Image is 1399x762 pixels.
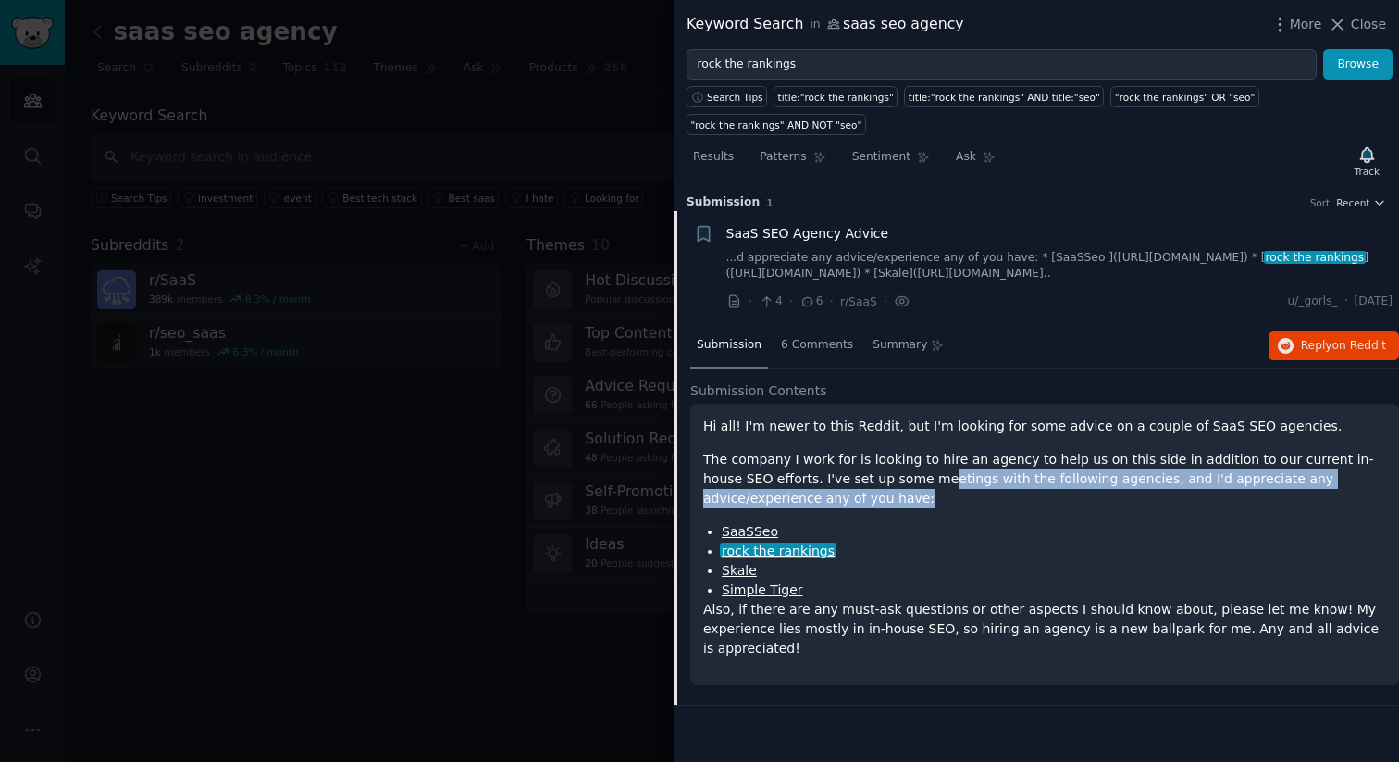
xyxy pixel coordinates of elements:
p: Also, if there are any must-ask questions or other aspects I should know about, please let me kno... [703,600,1386,658]
div: Track [1355,165,1380,178]
a: Patterns [753,143,832,181]
a: SaaSSeo [722,524,778,539]
div: Keyword Search saas seo agency [687,13,964,36]
button: Track [1348,142,1386,181]
button: Search Tips [687,86,767,107]
div: title:"rock the rankings" AND title:"seo" [909,91,1100,104]
span: Patterns [760,149,806,166]
a: "rock the rankings" AND NOT "seo" [687,114,866,135]
a: title:"rock the rankings" AND title:"seo" [904,86,1104,107]
span: r/SaaS [840,295,877,308]
span: Submission Contents [690,381,827,401]
a: Skale [722,563,757,578]
div: "rock the rankings" OR "seo" [1115,91,1255,104]
span: rock the rankings [1264,251,1366,264]
span: · [749,292,752,311]
span: on Reddit [1332,339,1386,352]
span: · [884,292,887,311]
span: Sentiment [852,149,910,166]
input: Try a keyword related to your business [687,49,1317,81]
span: Recent [1336,196,1369,209]
span: Submission [697,337,761,354]
span: · [830,292,834,311]
button: More [1270,15,1322,34]
a: Sentiment [846,143,936,181]
div: title:"rock the rankings" [778,91,894,104]
span: More [1290,15,1322,34]
button: Close [1328,15,1386,34]
span: Search Tips [707,91,763,104]
span: [DATE] [1355,294,1393,310]
span: Ask [956,149,976,166]
a: Simple Tiger [722,582,803,597]
div: Sort [1310,196,1331,209]
span: 6 Comments [781,337,853,354]
span: Summary [873,337,927,354]
a: Ask [949,143,1002,181]
button: Browse [1323,49,1393,81]
div: "rock the rankings" AND NOT "seo" [691,119,862,131]
span: · [789,292,793,311]
a: "rock the rankings" OR "seo" [1110,86,1258,107]
span: 6 [799,294,823,310]
span: · [1344,294,1348,310]
span: Close [1351,15,1386,34]
a: ...d appreciate any advice/experience any of you have: * [SaaSSeo ]([URL][DOMAIN_NAME]) * [rock t... [726,250,1393,282]
span: in [810,17,820,33]
p: The company I work for is looking to hire an agency to help us on this side in addition to our cu... [703,450,1386,508]
span: Submission [687,194,760,211]
a: title:"rock the rankings" [774,86,898,107]
a: rock the rankings [722,543,835,558]
span: u/_gorls_ [1287,294,1337,310]
button: Recent [1336,196,1386,209]
a: Results [687,143,740,181]
span: Results [693,149,734,166]
a: SaaS SEO Agency Advice [726,224,889,244]
span: Reply [1301,338,1386,355]
span: rock the rankings [720,543,836,558]
p: Hi all! I'm newer to this Reddit, but I'm looking for some advice on a couple of SaaS SEO agencies. [703,417,1386,436]
span: 1 [766,197,773,208]
span: 4 [759,294,782,310]
button: Replyon Reddit [1269,331,1399,361]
